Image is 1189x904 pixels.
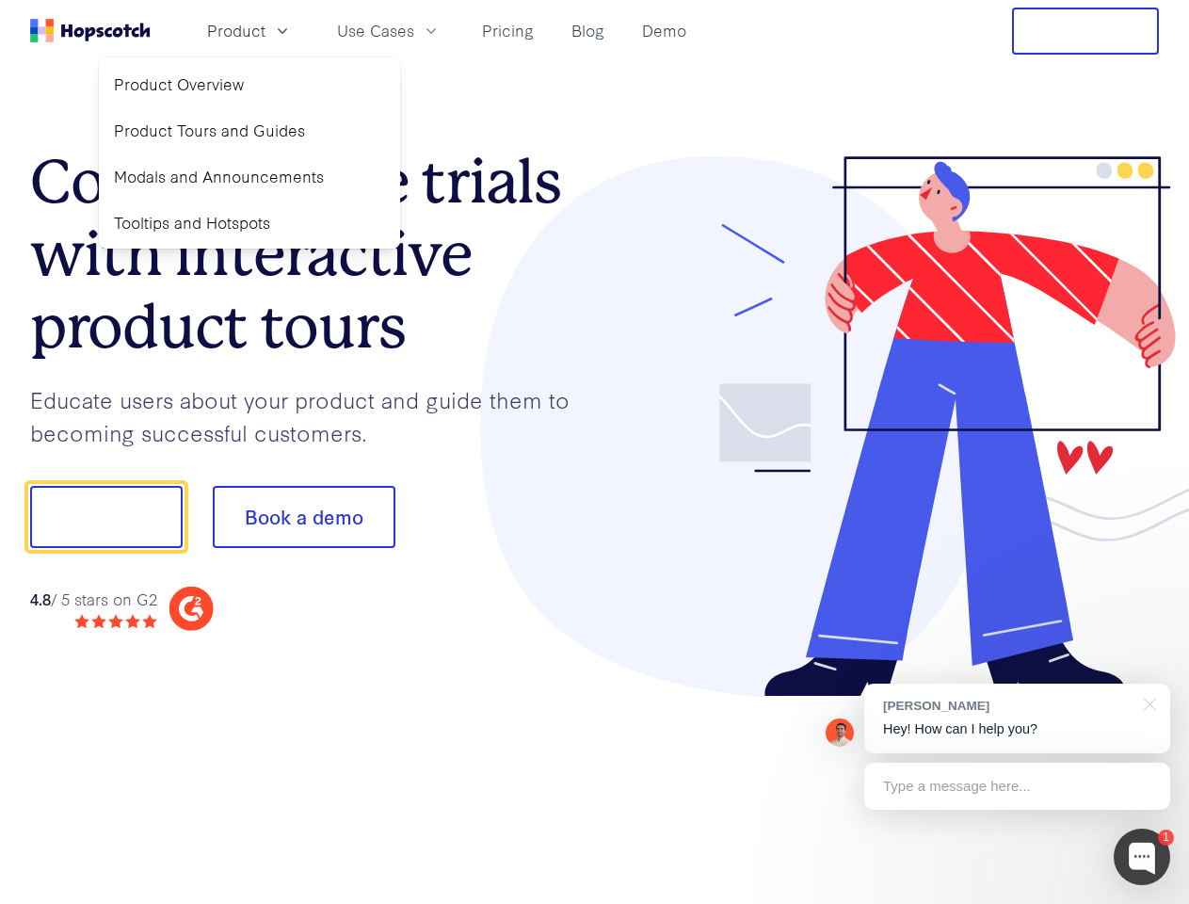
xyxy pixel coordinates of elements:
[106,203,393,242] a: Tooltips and Hotspots
[635,15,694,46] a: Demo
[196,15,303,46] button: Product
[564,15,612,46] a: Blog
[337,19,414,42] span: Use Cases
[864,763,1170,810] div: Type a message here...
[207,19,265,42] span: Product
[106,111,393,150] a: Product Tours and Guides
[474,15,541,46] a: Pricing
[30,383,595,448] p: Educate users about your product and guide them to becoming successful customers.
[30,19,151,42] a: Home
[30,146,595,363] h1: Convert more trials with interactive product tours
[326,15,452,46] button: Use Cases
[1158,830,1174,846] div: 1
[213,486,395,548] button: Book a demo
[1012,8,1159,55] button: Free Trial
[106,157,393,196] a: Modals and Announcements
[30,588,51,609] strong: 4.8
[106,65,393,104] a: Product Overview
[826,718,854,747] img: Mark Spera
[30,486,183,548] button: Show me!
[883,719,1151,739] p: Hey! How can I help you?
[883,697,1133,715] div: [PERSON_NAME]
[30,588,157,611] div: / 5 stars on G2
